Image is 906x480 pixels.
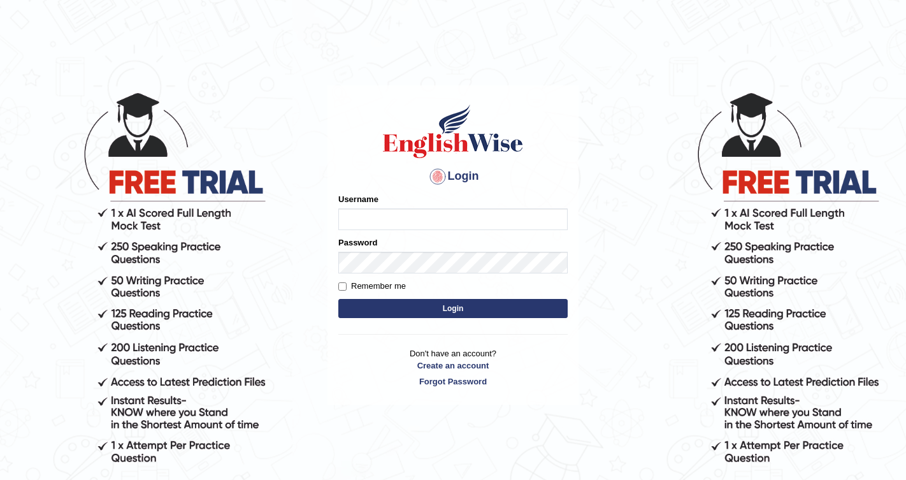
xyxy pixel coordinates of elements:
a: Forgot Password [338,375,568,388]
img: Logo of English Wise sign in for intelligent practice with AI [380,103,526,160]
p: Don't have an account? [338,347,568,387]
a: Create an account [338,360,568,372]
input: Remember me [338,282,347,291]
label: Remember me [338,280,406,293]
button: Login [338,299,568,318]
label: Username [338,193,378,205]
label: Password [338,236,377,249]
h4: Login [338,166,568,187]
